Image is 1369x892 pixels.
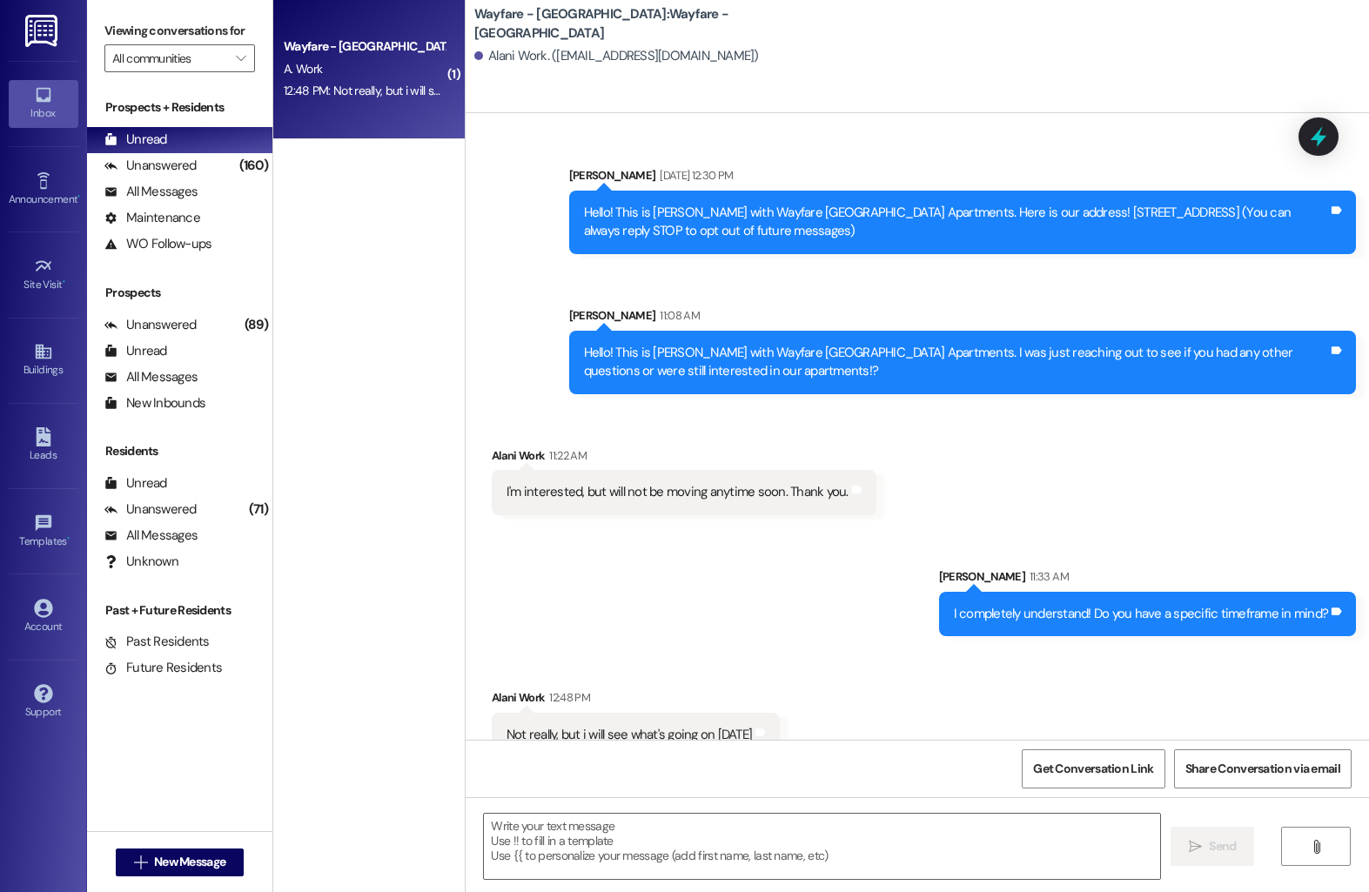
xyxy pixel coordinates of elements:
[507,483,849,501] div: I'm interested, but will not be moving anytime soon. Thank you.
[1022,749,1164,788] button: Get Conversation Link
[240,312,272,339] div: (89)
[9,422,78,469] a: Leads
[25,15,61,47] img: ResiDesk Logo
[569,166,1356,191] div: [PERSON_NAME]
[284,83,562,98] div: 12:48 PM: Not really, but i will see what's going on [DATE]
[545,446,587,465] div: 11:22 AM
[569,306,1356,331] div: [PERSON_NAME]
[134,855,147,869] i: 
[9,337,78,384] a: Buildings
[87,284,272,302] div: Prospects
[474,5,822,43] b: Wayfare - [GEOGRAPHIC_DATA]: Wayfare - [GEOGRAPHIC_DATA]
[236,51,245,65] i: 
[1209,837,1236,855] span: Send
[245,496,272,523] div: (71)
[104,394,205,412] div: New Inbounds
[77,191,80,203] span: •
[67,533,70,545] span: •
[545,688,590,707] div: 12:48 PM
[954,605,1329,623] div: I completely understand! Do you have a specific timeframe in mind?
[104,131,167,149] div: Unread
[284,37,445,56] div: Wayfare - [GEOGRAPHIC_DATA]
[284,61,322,77] span: A. Work
[87,98,272,117] div: Prospects + Residents
[9,594,78,640] a: Account
[104,659,222,677] div: Future Residents
[9,508,78,555] a: Templates •
[104,368,198,386] div: All Messages
[104,342,167,360] div: Unread
[1033,760,1153,778] span: Get Conversation Link
[104,157,197,175] div: Unanswered
[9,252,78,298] a: Site Visit •
[1025,567,1069,586] div: 11:33 AM
[104,500,197,519] div: Unanswered
[104,526,198,545] div: All Messages
[104,17,255,44] label: Viewing conversations for
[104,316,197,334] div: Unanswered
[1171,827,1255,866] button: Send
[104,183,198,201] div: All Messages
[104,633,210,651] div: Past Residents
[1174,749,1352,788] button: Share Conversation via email
[87,442,272,460] div: Residents
[112,44,227,72] input: All communities
[507,726,752,744] div: Not really, but i will see what's going on [DATE]
[1310,840,1323,854] i: 
[63,276,65,288] span: •
[655,306,700,325] div: 11:08 AM
[235,152,272,179] div: (160)
[104,474,167,493] div: Unread
[492,446,876,471] div: Alani Work
[9,80,78,127] a: Inbox
[87,601,272,620] div: Past + Future Residents
[939,567,1357,592] div: [PERSON_NAME]
[104,553,178,571] div: Unknown
[1189,840,1202,854] i: 
[104,235,211,253] div: WO Follow-ups
[492,688,780,713] div: Alani Work
[9,679,78,726] a: Support
[104,209,200,227] div: Maintenance
[474,47,759,65] div: Alani Work. ([EMAIL_ADDRESS][DOMAIN_NAME])
[584,204,1328,241] div: Hello! This is [PERSON_NAME] with Wayfare [GEOGRAPHIC_DATA] Apartments. Here is our address! [STR...
[154,853,225,871] span: New Message
[584,344,1328,381] div: Hello! This is [PERSON_NAME] with Wayfare [GEOGRAPHIC_DATA] Apartments. I was just reaching out t...
[116,848,245,876] button: New Message
[655,166,733,184] div: [DATE] 12:30 PM
[1185,760,1340,778] span: Share Conversation via email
